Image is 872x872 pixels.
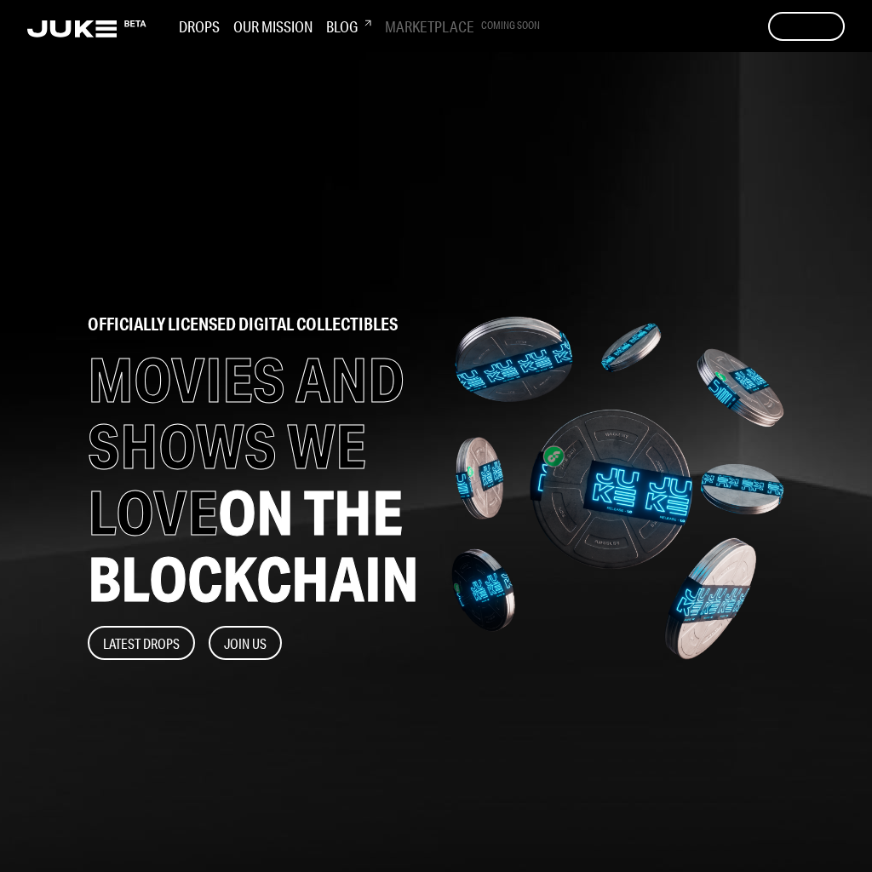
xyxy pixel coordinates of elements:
h2: officially licensed digital collectibles [88,316,419,333]
button: Join Us [209,626,282,660]
span: ON THE BLOCKCHAIN [88,475,419,616]
button: Latest Drops [88,626,195,660]
h3: Our Mission [233,17,313,36]
img: home-banner [451,194,784,782]
h3: Drops [179,17,220,36]
h1: MOVIES AND SHOWS WE LOVE [88,347,419,612]
h3: Blog [326,17,371,36]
